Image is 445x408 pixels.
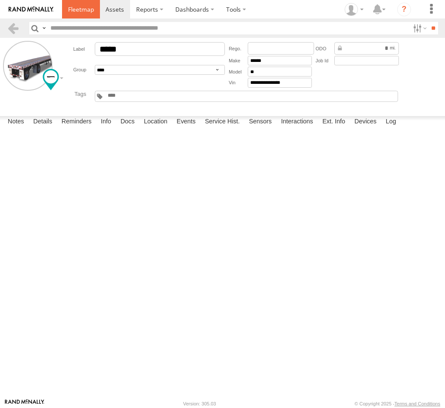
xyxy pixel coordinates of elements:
label: Events [172,116,200,128]
div: Version: 305.03 [183,401,216,406]
div: Josue Jimenez [342,3,367,16]
label: Log [382,116,401,128]
label: Docs [116,116,139,128]
a: Terms and Conditions [395,401,440,406]
label: Service Hist. [201,116,244,128]
div: Data from Vehicle CANbus [334,42,399,55]
a: Back to previous Page [7,22,19,34]
label: Reminders [57,116,96,128]
label: Sensors [245,116,276,128]
label: Notes [3,116,28,128]
img: rand-logo.svg [9,6,53,12]
label: Location [140,116,172,128]
div: Change Map Icon [43,69,59,90]
label: Search Query [40,22,47,34]
label: Interactions [277,116,317,128]
i: ? [397,3,411,16]
label: Ext. Info [318,116,349,128]
label: Details [29,116,56,128]
label: Info [96,116,115,128]
a: Visit our Website [5,399,44,408]
div: © Copyright 2025 - [355,401,440,406]
label: Search Filter Options [410,22,428,34]
label: Devices [350,116,381,128]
